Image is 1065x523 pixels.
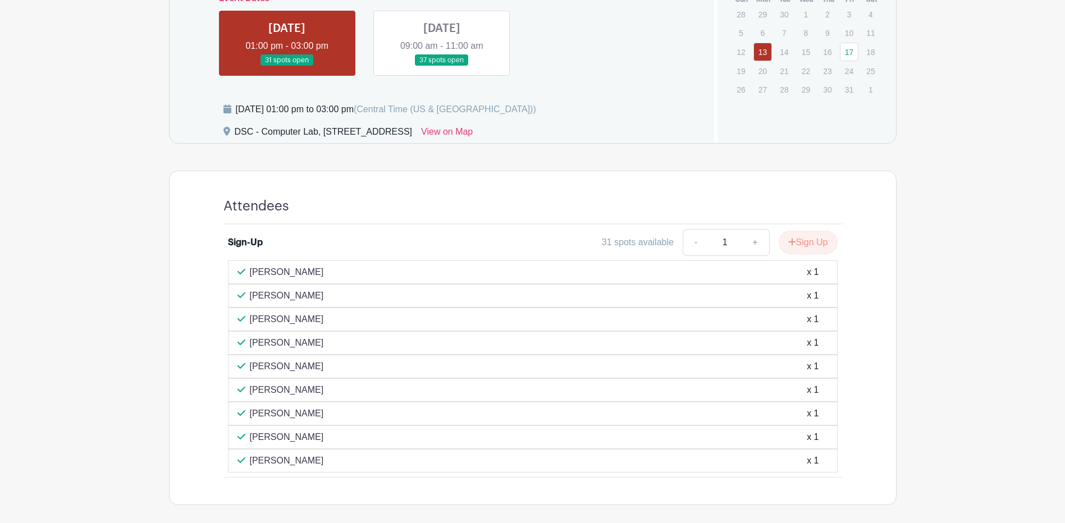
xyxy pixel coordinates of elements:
p: [PERSON_NAME] [250,383,324,397]
p: 30 [818,81,837,98]
p: [PERSON_NAME] [250,407,324,420]
p: 11 [861,24,880,42]
div: x 1 [807,430,819,444]
p: 14 [775,43,793,61]
div: x 1 [807,313,819,326]
a: 17 [840,43,858,61]
p: 28 [732,6,750,23]
p: 20 [753,62,772,80]
p: 21 [775,62,793,80]
p: 1 [861,81,880,98]
p: 31 [840,81,858,98]
div: Sign-Up [228,236,263,249]
p: 4 [861,6,880,23]
div: x 1 [807,454,819,467]
p: [PERSON_NAME] [250,313,324,326]
p: [PERSON_NAME] [250,360,324,373]
p: 1 [797,6,815,23]
p: 3 [840,6,858,23]
p: [PERSON_NAME] [250,430,324,444]
p: 27 [753,81,772,98]
p: 30 [775,6,793,23]
h4: Attendees [223,198,289,214]
span: (Central Time (US & [GEOGRAPHIC_DATA])) [354,104,536,114]
p: 7 [775,24,793,42]
div: x 1 [807,289,819,302]
div: x 1 [807,336,819,350]
p: [PERSON_NAME] [250,265,324,279]
p: 8 [797,24,815,42]
p: 29 [753,6,772,23]
a: - [683,229,709,256]
p: 12 [732,43,750,61]
div: x 1 [807,407,819,420]
p: 16 [818,43,837,61]
div: 31 spots available [602,236,674,249]
p: 24 [840,62,858,80]
p: 19 [732,62,750,80]
p: 28 [775,81,793,98]
a: 13 [753,43,772,61]
p: 9 [818,24,837,42]
div: x 1 [807,360,819,373]
p: 22 [797,62,815,80]
p: 15 [797,43,815,61]
div: [DATE] 01:00 pm to 03:00 pm [236,103,536,116]
button: Sign Up [779,231,838,254]
p: 5 [732,24,750,42]
p: 25 [861,62,880,80]
p: 18 [861,43,880,61]
p: 10 [840,24,858,42]
a: + [741,229,769,256]
div: x 1 [807,265,819,279]
div: x 1 [807,383,819,397]
a: View on Map [421,125,473,143]
p: 6 [753,24,772,42]
div: DSC - Computer Lab, [STREET_ADDRESS] [235,125,413,143]
p: 2 [818,6,837,23]
p: 29 [797,81,815,98]
p: 23 [818,62,837,80]
p: [PERSON_NAME] [250,289,324,302]
p: 26 [732,81,750,98]
p: [PERSON_NAME] [250,454,324,467]
p: [PERSON_NAME] [250,336,324,350]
